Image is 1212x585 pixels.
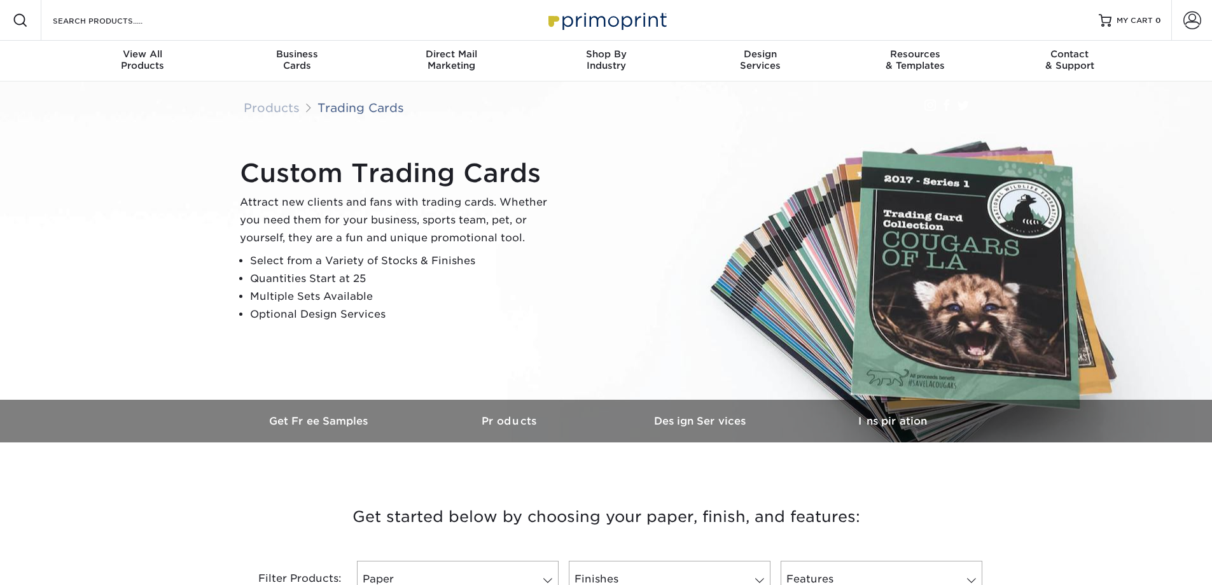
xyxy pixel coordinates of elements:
[529,41,683,81] a: Shop ByIndustry
[797,415,988,427] h3: Inspiration
[317,101,404,115] a: Trading Cards
[606,415,797,427] h3: Design Services
[529,48,683,60] span: Shop By
[225,415,415,427] h3: Get Free Samples
[244,101,300,115] a: Products
[838,41,993,81] a: Resources& Templates
[225,400,415,442] a: Get Free Samples
[234,488,979,546] h3: Get started below by choosing your paper, finish, and features:
[797,400,988,442] a: Inspiration
[250,252,558,270] li: Select from a Variety of Stocks & Finishes
[374,48,529,60] span: Direct Mail
[1117,15,1153,26] span: MY CART
[240,194,558,247] p: Attract new clients and fans with trading cards. Whether you need them for your business, sports ...
[415,415,606,427] h3: Products
[219,48,374,71] div: Cards
[1155,16,1161,25] span: 0
[66,41,220,81] a: View AllProducts
[529,48,683,71] div: Industry
[993,48,1147,71] div: & Support
[52,13,176,28] input: SEARCH PRODUCTS.....
[374,48,529,71] div: Marketing
[250,270,558,288] li: Quantities Start at 25
[66,48,220,71] div: Products
[415,400,606,442] a: Products
[240,158,558,188] h1: Custom Trading Cards
[838,48,993,71] div: & Templates
[374,41,529,81] a: Direct MailMarketing
[838,48,993,60] span: Resources
[683,48,838,60] span: Design
[683,41,838,81] a: DesignServices
[993,41,1147,81] a: Contact& Support
[606,400,797,442] a: Design Services
[543,6,670,34] img: Primoprint
[683,48,838,71] div: Services
[219,48,374,60] span: Business
[250,306,558,323] li: Optional Design Services
[66,48,220,60] span: View All
[250,288,558,306] li: Multiple Sets Available
[993,48,1147,60] span: Contact
[219,41,374,81] a: BusinessCards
